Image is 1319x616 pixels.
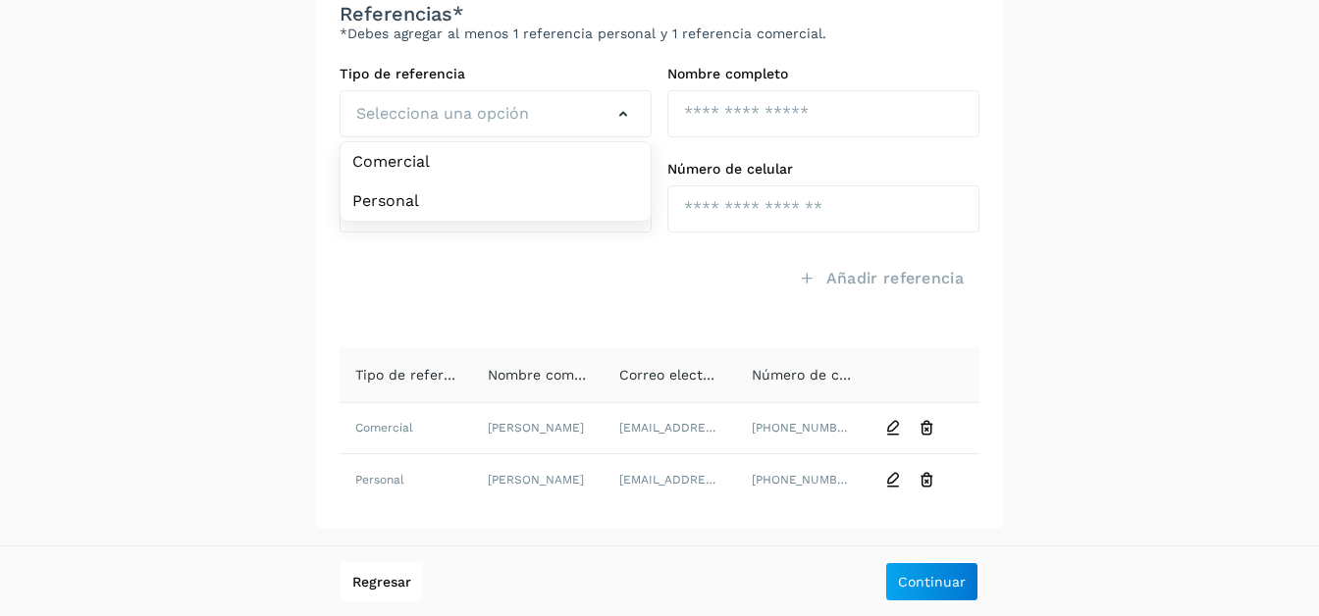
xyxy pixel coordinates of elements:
span: Correo electrónico [619,367,745,383]
td: [PERSON_NAME] [472,454,605,505]
label: Tipo de referencia [340,66,652,82]
li: Comercial [341,142,651,181]
td: [PHONE_NUMBER] [736,454,869,505]
span: Tipo de referencia [355,367,480,383]
h3: Referencias* [340,2,979,26]
span: Comercial [355,421,413,435]
span: Añadir referencia [826,268,964,289]
span: Nombre completo [488,367,608,383]
span: Número de celular [752,367,877,383]
span: Selecciona una opción [356,102,529,126]
button: Continuar [885,562,978,601]
li: Personal [341,181,651,221]
td: [PERSON_NAME] [472,403,605,454]
span: Personal [355,473,404,487]
button: Añadir referencia [783,256,979,301]
label: Nombre completo [667,66,979,82]
span: Regresar [352,575,411,589]
p: *Debes agregar al menos 1 referencia personal y 1 referencia comercial. [340,26,979,42]
span: Continuar [898,575,966,589]
button: Regresar [341,562,423,601]
td: [PHONE_NUMBER] [736,403,869,454]
label: Número de celular [667,161,979,178]
td: [EMAIL_ADDRESS][DOMAIN_NAME] [604,403,736,454]
td: [EMAIL_ADDRESS][DOMAIN_NAME] [604,454,736,505]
